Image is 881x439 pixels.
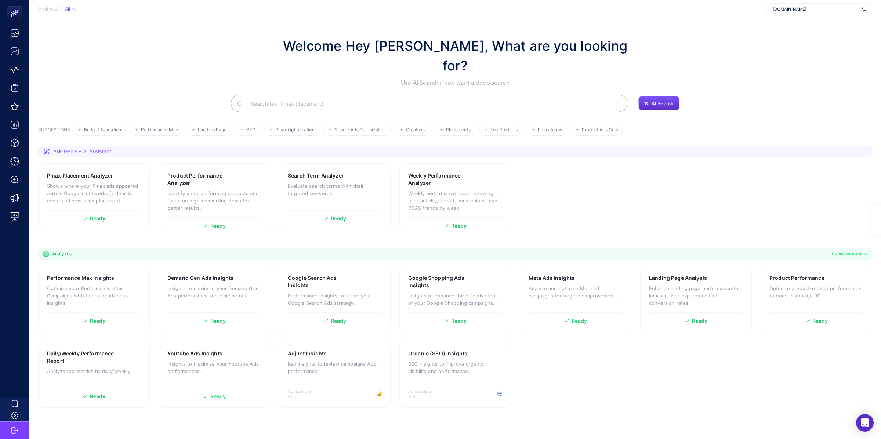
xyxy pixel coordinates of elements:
[167,274,233,282] h3: Demand Gen Ads Insights
[408,172,479,187] h3: Weekly Performance Analyzer
[279,266,391,332] a: Google Search Ads InsightsPerformance insights to refine your Google Search Ads strategy.Ready
[446,127,471,133] span: Placements
[408,389,441,399] span: Compatible with:
[769,274,824,282] h3: Product Performance
[288,360,382,375] p: Key insights to review campaigns App performance
[167,190,261,212] p: Identify underperforming products and focus on high-converting items for better results.
[856,414,874,432] div: Open Intercom Messenger
[90,394,106,399] span: Ready
[198,127,226,133] span: Landing Page
[275,127,315,133] span: Pmax Optimization
[408,350,467,357] h3: Organic (SEO) Insights
[275,36,635,76] h1: Welcome Hey [PERSON_NAME], What are you looking for?
[210,223,226,228] span: Ready
[769,285,863,299] p: Optimize product-related performance to boost campaign ROI.
[288,389,321,399] span: Compatible with:
[529,274,574,282] h3: Meta Ads Insights
[288,172,344,179] h3: Search Term Analyzer
[529,285,623,299] p: Analyze and optimize Meta ad campaigns for targeted improvements.
[406,127,426,133] span: Creatives
[246,127,255,133] span: SEO
[408,190,502,212] p: Weekly performance report showing user activity, spend, conversions, and ROAS trends by week.
[279,163,391,230] a: Search Term AnalyzerEvaluate search terms with their targeted keywordsReady
[159,163,270,230] a: Product Performance AnalyzerIdentify underperforming products and focus on high-converting items ...
[408,292,502,307] p: Insights to enhance the effectiveness of your Google Shopping campaigns.
[451,318,467,323] span: Ready
[279,341,391,408] a: Adjust InsightsKey insights to review campaigns App performanceCompatible with:
[638,96,679,111] button: AI Search
[47,274,114,282] h3: Performance Max Insights
[275,78,635,87] p: Use AI Search if you want a deep search
[640,266,752,332] a: Landing Page AnalysisEnhance landing page performance to improve user experience and conversion r...
[159,266,270,332] a: Demand Gen Ads InsightsInsights to maximize your Demand Gen Ads performance and placements.Ready
[210,394,226,399] span: Ready
[90,216,106,221] span: Ready
[408,360,502,375] p: SEO insights to improve organic visibility and performance.
[38,266,150,332] a: Performance Max InsightsOptimize your Performance Max Campaigns with the in-depth pmax insights.R...
[399,266,511,332] a: Google Shopping Ads InsightsInsights to enhance the effectiveness of your Google Shopping campaig...
[399,341,511,408] a: Organic (SEO) InsightsSEO insights to improve organic visibility and performance.Compatible with:
[167,285,261,299] p: Insights to maximize your Demand Gen Ads performance and placements.
[47,350,119,365] h3: Daily/Weekly Performance Report
[65,6,75,12] div: All
[692,318,708,323] span: Ready
[38,163,150,230] a: Pmax Placement AnalyzerShows where your Pmax ads appeared across Google's networks (videos & apps...
[60,6,62,12] span: /
[582,127,618,133] span: Product Ads Cost
[288,292,382,307] p: Performance insights to refine your Google Search Ads strategy.
[52,251,72,257] span: Analyzes
[159,341,270,408] a: Youtube Ads InsightsInsights to maximize your Youtube Ads performances.Ready
[831,251,867,257] span: 11 analyzes available
[490,127,518,133] span: Top Products
[572,318,587,323] span: Ready
[331,318,347,323] span: Ready
[520,266,631,332] a: Meta Ads InsightsAnalyze and optimize Meta ad campaigns for targeted improvements.Ready
[47,172,113,179] h3: Pmax Placement Analyzer
[334,127,386,133] span: Google Ads Optimization
[288,350,327,357] h3: Adjust Insights
[812,318,828,323] span: Ready
[47,182,141,204] p: Shows where your Pmax ads appeared across Google's networks (videos & apps) and how each placemen...
[399,163,511,230] a: Weekly Performance AnalyzerWeekly performance report showing user activity, spend, conversions, a...
[210,318,226,323] span: Ready
[90,318,106,323] span: Ready
[38,341,150,408] a: Daily/Weekly Performance ReportAnalyze top metrics by daily/weekly.Ready
[649,274,707,282] h3: Landing Page Analysis
[141,127,178,133] span: Performance Max
[47,367,141,375] p: Analyze top metrics by daily/weekly.
[47,285,141,307] p: Optimize your Performance Max Campaigns with the in-depth pmax insights.
[331,216,347,221] span: Ready
[288,274,358,289] h3: Google Search Ads Insights
[451,223,467,228] span: Ready
[167,350,222,357] h3: Youtube Ads Insights
[652,100,674,106] span: AI Search
[862,6,866,13] img: svg%3e
[53,148,111,155] span: Ask Genie - AI Assistant
[167,172,239,187] h3: Product Performance Analyzer
[773,6,859,12] span: [DOMAIN_NAME]
[245,93,621,114] input: Search
[167,360,261,375] p: Insights to maximize your Youtube Ads performances.
[538,127,562,133] span: Pmax terms
[38,6,57,12] span: Analysis
[408,274,479,289] h3: Google Shopping Ads Insights
[84,127,121,133] span: Budget Allocation
[288,182,382,197] p: Evaluate search terms with their targeted keywords
[761,266,872,332] a: Product PerformanceOptimize product-related performance to boost campaign ROI.Ready
[38,127,70,136] h3: SUGGESTIONS
[649,285,743,307] p: Enhance landing page performance to improve user experience and conversion rates.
